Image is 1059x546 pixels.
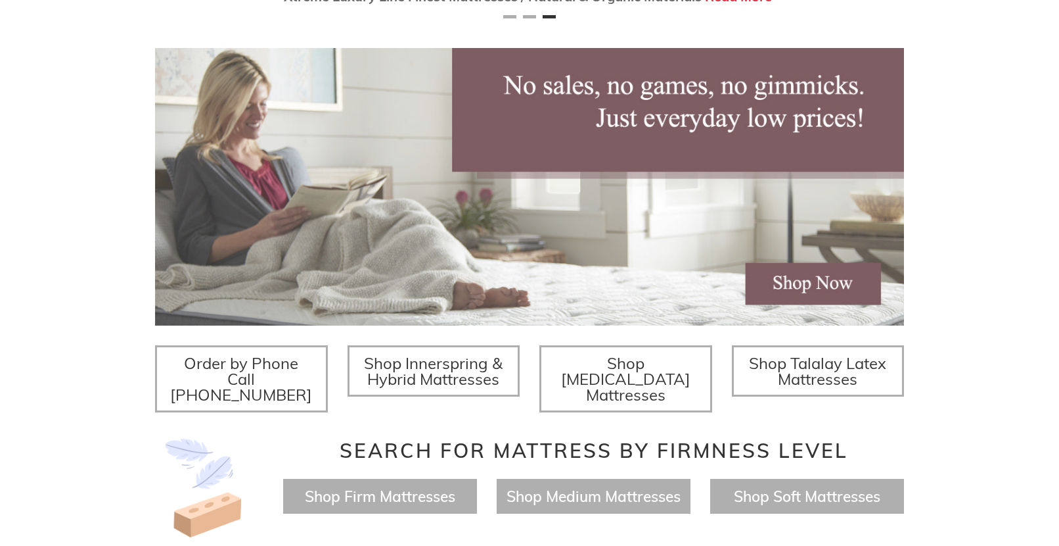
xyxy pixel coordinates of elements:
span: Search for Mattress by Firmness Level [340,438,848,463]
img: herobannermay2022-1652879215306_1200x.jpg [155,48,904,326]
span: Shop Innerspring & Hybrid Mattresses [364,353,503,389]
button: Page 1 [503,15,516,18]
a: Order by Phone Call [PHONE_NUMBER] [155,345,328,412]
span: Shop Talalay Latex Mattresses [749,353,886,389]
a: Shop Talalay Latex Mattresses [732,345,905,397]
a: Shop Medium Mattresses [507,487,681,506]
a: Shop Soft Mattresses [734,487,880,506]
a: Shop Firm Mattresses [305,487,455,506]
img: Image-of-brick- and-feather-representing-firm-and-soft-feel [155,439,254,537]
button: Page 3 [543,15,556,18]
span: Order by Phone Call [PHONE_NUMBER] [170,353,312,405]
a: Shop [MEDICAL_DATA] Mattresses [539,345,712,412]
a: Shop Innerspring & Hybrid Mattresses [348,345,520,397]
span: Shop [MEDICAL_DATA] Mattresses [561,353,690,405]
button: Page 2 [523,15,536,18]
